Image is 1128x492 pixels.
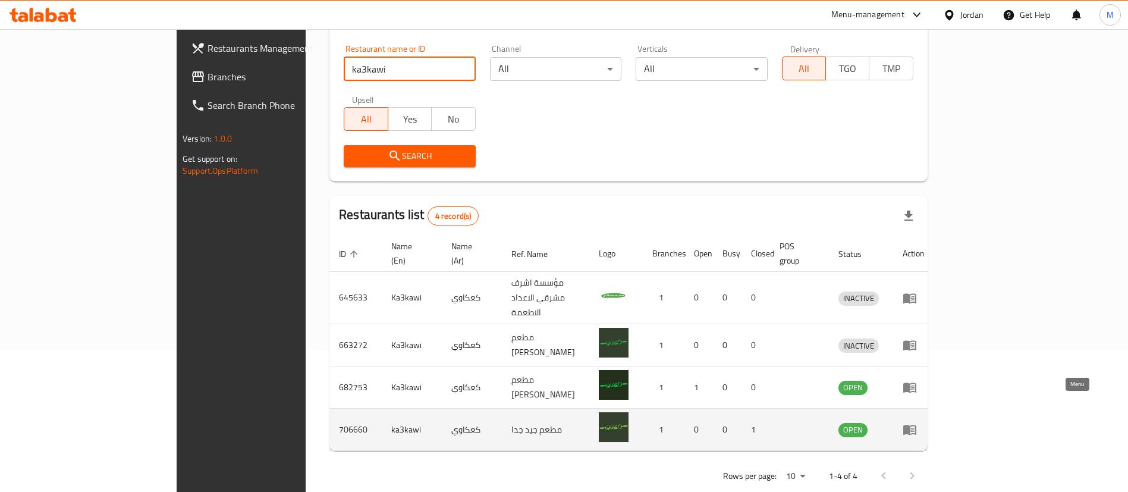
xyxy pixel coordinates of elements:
td: Ka3kawi [382,324,442,366]
a: Restaurants Management [181,34,365,62]
td: 0 [684,409,713,451]
span: TMP [874,60,908,77]
img: Ka3kawi [599,328,629,358]
td: 1 [741,409,770,451]
span: Search [353,149,466,164]
th: Branches [643,236,684,272]
button: TMP [869,57,913,80]
img: Ka3kawi [599,281,629,311]
div: Total records count [428,206,479,225]
span: Yes [393,111,427,128]
button: TGO [825,57,869,80]
td: 0 [713,272,741,324]
td: 0 [741,324,770,366]
span: Status [838,247,877,261]
span: INACTIVE [838,292,879,305]
button: Yes [388,107,432,131]
td: Ka3kawi [382,272,442,324]
td: 0 [713,409,741,451]
span: Restaurants Management [208,41,356,55]
span: OPEN [838,381,868,394]
td: 0 [713,324,741,366]
div: Jordan [960,8,984,21]
td: 0 [684,324,713,366]
span: All [349,111,383,128]
td: 1 [643,272,684,324]
a: Search Branch Phone [181,91,365,120]
td: كعكاوي [442,409,502,451]
div: INACTIVE [838,292,879,306]
span: Ref. Name [511,247,563,261]
div: Menu [903,338,925,352]
td: 0 [713,366,741,409]
span: Branches [208,70,356,84]
button: Search [344,145,475,167]
td: ka3kawi [382,409,442,451]
span: INACTIVE [838,339,879,353]
td: مطعم [PERSON_NAME] [502,366,589,409]
div: Rows per page: [781,468,810,485]
div: Menu [903,380,925,394]
th: Action [893,236,934,272]
button: All [782,57,826,80]
td: 1 [643,324,684,366]
span: No [436,111,470,128]
td: 1 [643,366,684,409]
span: TGO [831,60,865,77]
span: OPEN [838,423,868,437]
div: Menu [903,291,925,305]
img: ka3kawi [599,412,629,442]
button: No [431,107,475,131]
span: 1.0.0 [213,131,232,146]
label: Upsell [352,95,374,104]
div: Menu-management [831,8,904,22]
label: Delivery [790,45,820,53]
a: Support.OpsPlatform [183,163,258,178]
p: 1-4 of 4 [829,469,857,484]
td: 1 [684,366,713,409]
span: Name (En) [391,239,428,268]
div: All [636,57,767,81]
span: Version: [183,131,212,146]
div: OPEN [838,381,868,395]
td: كعكاوي [442,324,502,366]
td: 0 [741,272,770,324]
td: كعكاوي [442,366,502,409]
span: 4 record(s) [428,211,479,222]
span: All [787,60,821,77]
p: Rows per page: [723,469,777,484]
div: Export file [894,202,923,230]
img: Ka3kawi [599,370,629,400]
a: Branches [181,62,365,91]
th: Busy [713,236,741,272]
span: POS group [780,239,815,268]
table: enhanced table [329,236,934,451]
span: ID [339,247,362,261]
td: 0 [741,366,770,409]
span: M [1107,8,1114,21]
button: All [344,107,388,131]
td: كعكاوي [442,272,502,324]
td: مؤسسة اشرف مشرقي الاعداد الاطعمة [502,272,589,324]
input: Search for restaurant name or ID.. [344,57,475,81]
th: Open [684,236,713,272]
div: All [490,57,621,81]
span: Name (Ar) [451,239,488,268]
th: Logo [589,236,643,272]
div: OPEN [838,423,868,437]
div: INACTIVE [838,339,879,353]
td: مطعم [PERSON_NAME] [502,324,589,366]
td: 0 [684,272,713,324]
td: مطعم جيد جدا [502,409,589,451]
td: Ka3kawi [382,366,442,409]
td: 1 [643,409,684,451]
span: Search Branch Phone [208,98,356,112]
h2: Restaurants list [339,206,479,225]
span: Get support on: [183,151,237,167]
th: Closed [741,236,770,272]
